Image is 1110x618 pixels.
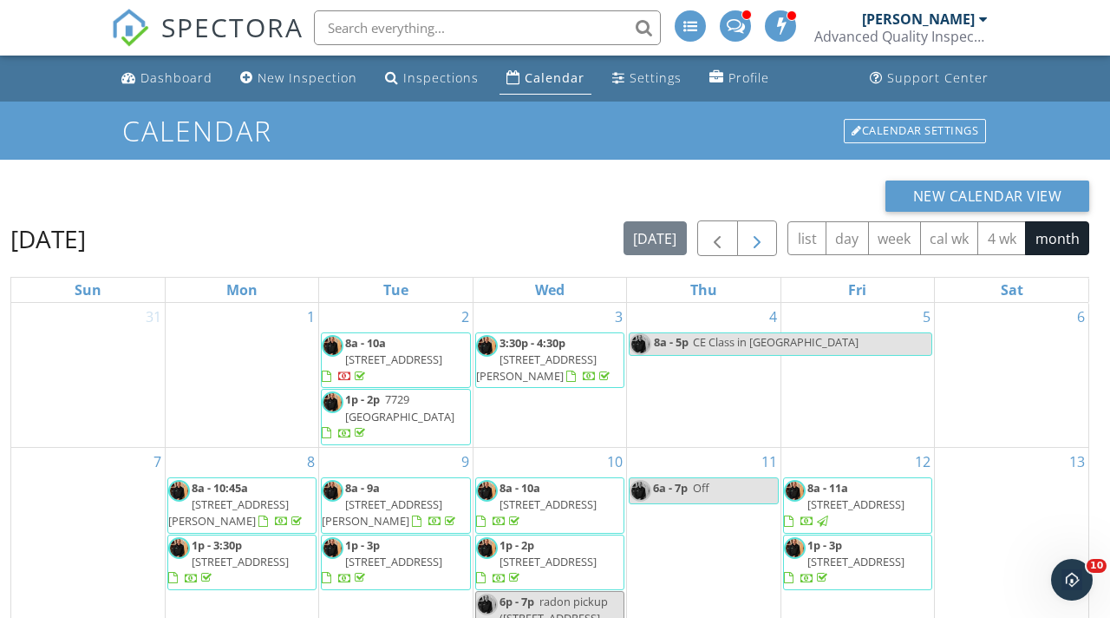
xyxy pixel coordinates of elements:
[787,221,826,255] button: list
[345,335,386,351] span: 8a - 10a
[863,62,996,95] a: Support Center
[168,537,190,559] img: dsc_5988.jpg
[168,537,289,586] a: 1p - 3:30p [STREET_ADDRESS]
[1066,448,1088,476] a: Go to September 13, 2025
[476,480,597,529] a: 8a - 10a [STREET_ADDRESS]
[165,303,318,448] td: Go to September 1, 2025
[345,352,442,367] span: [STREET_ADDRESS]
[862,10,975,28] div: [PERSON_NAME]
[783,477,932,534] a: 8a - 11a [STREET_ADDRESS]
[322,537,442,586] a: 1p - 3p [STREET_ADDRESS]
[458,303,473,331] a: Go to September 2, 2025
[476,537,597,586] a: 1p - 2p [STREET_ADDRESS]
[345,391,454,424] span: 7729 [GEOGRAPHIC_DATA]
[997,278,1027,302] a: Saturday
[911,448,934,476] a: Go to September 12, 2025
[499,554,597,569] span: [STREET_ADDRESS]
[322,480,459,529] a: 8a - 9a [STREET_ADDRESS][PERSON_NAME]
[161,9,304,45] span: SPECTORA
[842,117,988,145] a: Calendar Settings
[844,119,986,143] div: Calendar Settings
[345,480,380,496] span: 8a - 9a
[322,496,442,529] span: [STREET_ADDRESS][PERSON_NAME]
[826,221,869,255] button: day
[499,480,540,496] span: 8a - 10a
[887,69,989,86] div: Support Center
[319,303,473,448] td: Go to September 2, 2025
[71,278,105,302] a: Sunday
[122,115,988,146] h1: Calendar
[919,303,934,331] a: Go to September 5, 2025
[630,69,682,86] div: Settings
[693,480,709,496] span: Off
[475,332,624,389] a: 3:30p - 4:30p [STREET_ADDRESS][PERSON_NAME]
[611,303,626,331] a: Go to September 3, 2025
[784,537,904,586] a: 1p - 3p [STREET_ADDRESS]
[304,448,318,476] a: Go to September 8, 2025
[378,62,486,95] a: Inspections
[532,278,568,302] a: Wednesday
[192,480,248,496] span: 8a - 10:45a
[1025,221,1089,255] button: month
[168,480,190,502] img: dsc_5988.jpg
[624,221,687,255] button: [DATE]
[1087,559,1107,573] span: 10
[150,448,165,476] a: Go to September 7, 2025
[604,448,626,476] a: Go to September 10, 2025
[653,333,689,355] span: 8a - 5p
[321,535,470,591] a: 1p - 3p [STREET_ADDRESS]
[814,28,988,45] div: Advanced Quality Inspections LLC
[784,480,904,529] a: 8a - 11a [STREET_ADDRESS]
[868,221,921,255] button: week
[322,480,343,502] img: dsc_5988.jpg
[605,62,689,95] a: Settings
[885,181,1090,212] button: New Calendar View
[784,537,806,559] img: dsc_5988.jpg
[304,303,318,331] a: Go to September 1, 2025
[114,62,219,95] a: Dashboard
[476,537,498,559] img: dsc_5988.jpg
[380,278,412,302] a: Tuesday
[476,335,613,384] a: 3:30p - 4:30p [STREET_ADDRESS][PERSON_NAME]
[783,535,932,591] a: 1p - 3p [STREET_ADDRESS]
[321,389,470,445] a: 1p - 2p 7729 [GEOGRAPHIC_DATA]
[935,303,1088,448] td: Go to September 6, 2025
[499,594,534,609] span: 6p - 7p
[702,62,776,95] a: Profile
[322,335,442,384] a: 8a - 10a [STREET_ADDRESS]
[111,23,304,60] a: SPECTORA
[476,335,498,357] img: dsc_5988.jpg
[499,335,565,351] span: 3:30p - 4:30p
[687,278,721,302] a: Thursday
[192,554,289,569] span: [STREET_ADDRESS]
[627,303,780,448] td: Go to September 4, 2025
[476,352,597,384] span: [STREET_ADDRESS][PERSON_NAME]
[473,303,626,448] td: Go to September 3, 2025
[345,554,442,569] span: [STREET_ADDRESS]
[458,448,473,476] a: Go to September 9, 2025
[322,391,343,413] img: dsc_5988.jpg
[345,391,380,407] span: 1p - 2p
[314,10,661,45] input: Search everything...
[807,537,842,553] span: 1p - 3p
[758,448,780,476] a: Go to September 11, 2025
[258,69,357,86] div: New Inspection
[142,303,165,331] a: Go to August 31, 2025
[728,69,769,86] div: Profile
[920,221,979,255] button: cal wk
[845,278,870,302] a: Friday
[807,496,904,512] span: [STREET_ADDRESS]
[1051,559,1093,601] iframe: Intercom live chat
[653,480,688,496] span: 6a - 7p
[345,537,380,553] span: 1p - 3p
[525,69,584,86] div: Calendar
[168,496,289,529] span: [STREET_ADDRESS][PERSON_NAME]
[766,303,780,331] a: Go to September 4, 2025
[476,480,498,502] img: dsc_5988.jpg
[475,535,624,591] a: 1p - 2p [STREET_ADDRESS]
[322,335,343,357] img: dsc_5988.jpg
[780,303,934,448] td: Go to September 5, 2025
[322,537,343,559] img: dsc_5988.jpg
[167,477,317,534] a: 8a - 10:45a [STREET_ADDRESS][PERSON_NAME]
[322,391,454,440] a: 1p - 2p 7729 [GEOGRAPHIC_DATA]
